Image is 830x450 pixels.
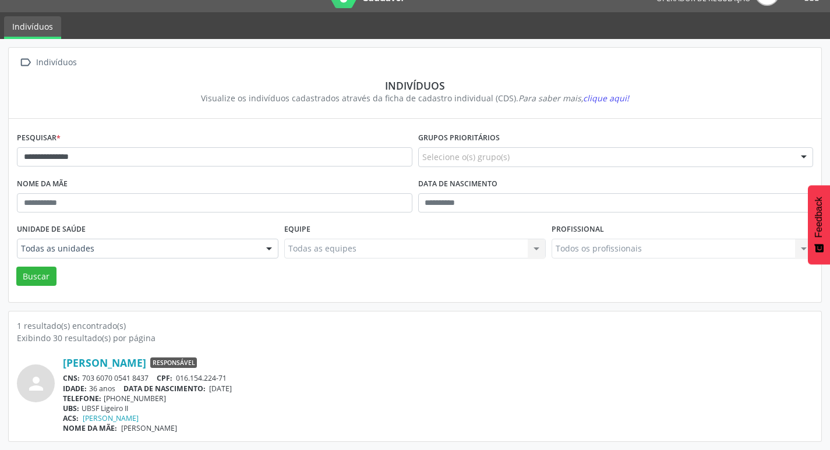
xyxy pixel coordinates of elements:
div: 1 resultado(s) encontrado(s) [17,320,813,332]
span: DATA DE NASCIMENTO: [123,384,206,394]
span: UBS: [63,403,79,413]
label: Profissional [552,221,604,239]
button: Buscar [16,267,56,286]
button: Feedback - Mostrar pesquisa [808,185,830,264]
span: [DATE] [209,384,232,394]
div: Exibindo 30 resultado(s) por página [17,332,813,344]
span: 016.154.224-71 [176,373,227,383]
span: Responsável [150,357,197,368]
div: [PHONE_NUMBER] [63,394,813,403]
span: CNS: [63,373,80,383]
span: IDADE: [63,384,87,394]
div: Indivíduos [34,54,79,71]
label: Grupos prioritários [418,129,500,147]
div: Visualize os indivíduos cadastrados através da ficha de cadastro individual (CDS). [25,92,805,104]
div: UBSF Ligeiro II [63,403,813,413]
label: Pesquisar [17,129,61,147]
span: Feedback [814,197,824,238]
a:  Indivíduos [17,54,79,71]
label: Unidade de saúde [17,221,86,239]
i:  [17,54,34,71]
a: [PERSON_NAME] [63,356,146,369]
span: NOME DA MÃE: [63,423,117,433]
div: Indivíduos [25,79,805,92]
span: [PERSON_NAME] [121,423,177,433]
span: clique aqui! [583,93,629,104]
label: Nome da mãe [17,175,68,193]
span: Todas as unidades [21,243,255,254]
a: [PERSON_NAME] [83,413,139,423]
i: Para saber mais, [518,93,629,104]
label: Data de nascimento [418,175,497,193]
span: TELEFONE: [63,394,101,403]
a: Indivíduos [4,16,61,39]
label: Equipe [284,221,310,239]
span: ACS: [63,413,79,423]
div: 703 6070 0541 8437 [63,373,813,383]
div: 36 anos [63,384,813,394]
span: Selecione o(s) grupo(s) [422,151,510,163]
i: person [26,373,47,394]
span: CPF: [157,373,172,383]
